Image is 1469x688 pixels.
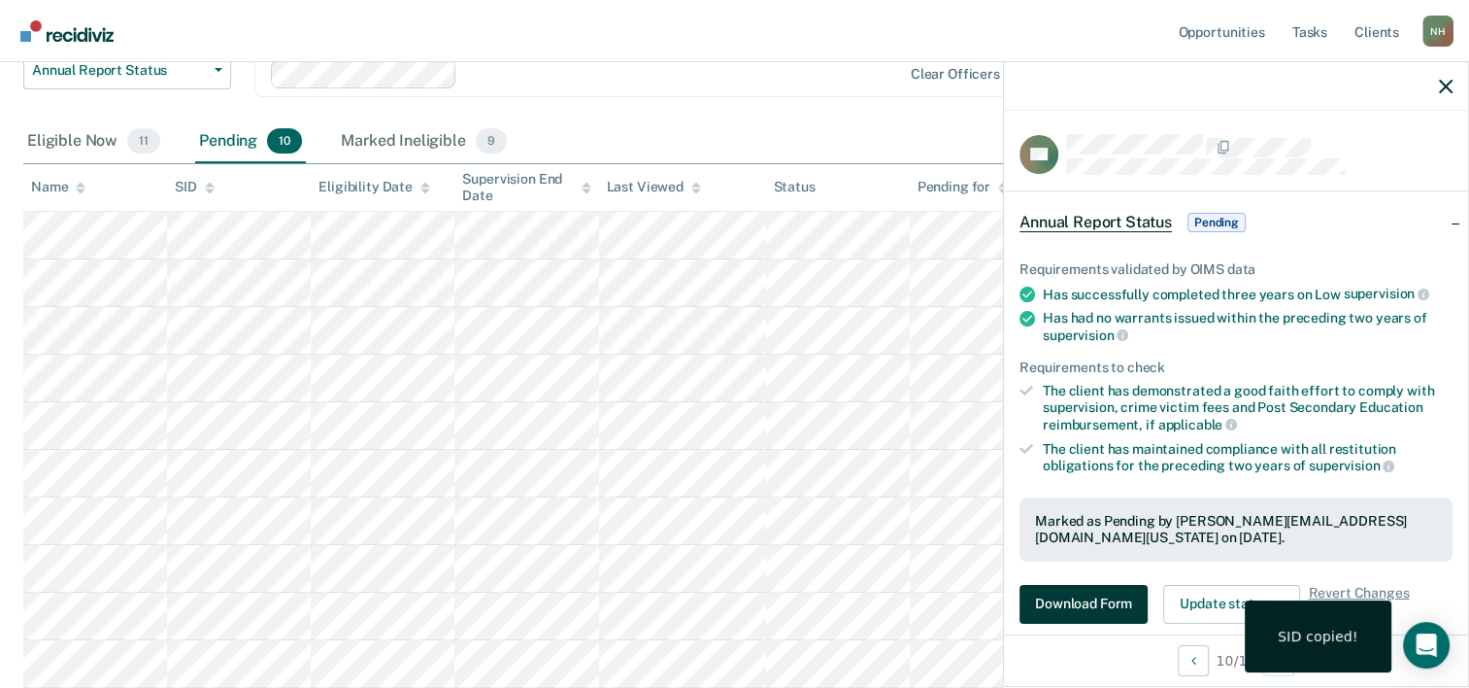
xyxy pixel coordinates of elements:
div: Pending for [918,179,1008,195]
span: 11 [127,128,160,154]
button: Previous Opportunity [1178,645,1209,676]
a: Navigate to form link [1019,585,1155,624]
img: Recidiviz [20,20,114,42]
div: Has had no warrants issued within the preceding two years of [1043,310,1452,343]
span: supervision [1043,327,1128,343]
div: N H [1422,16,1453,47]
span: Pending [1187,213,1246,232]
span: supervision [1309,458,1394,473]
div: Eligibility Date [318,179,430,195]
div: The client has maintained compliance with all restitution obligations for the preceding two years of [1043,441,1452,474]
div: SID copied! [1278,628,1358,645]
div: 10 / 10 [1004,635,1468,686]
div: Has successfully completed three years on Low [1043,286,1452,303]
button: Update status [1163,585,1300,624]
div: Requirements to check [1019,360,1452,376]
button: Profile dropdown button [1422,16,1453,47]
div: Name [31,179,85,195]
div: Status [774,179,816,195]
div: Pending [195,120,306,163]
span: applicable [1158,417,1237,432]
div: Requirements validated by OIMS data [1019,261,1452,278]
div: Marked as Pending by [PERSON_NAME][EMAIL_ADDRESS][DOMAIN_NAME][US_STATE] on [DATE]. [1035,513,1437,546]
div: Last Viewed [607,179,701,195]
div: SID [175,179,215,195]
div: Clear officers [911,66,1000,83]
span: Revert Changes [1308,585,1409,624]
div: Marked Ineligible [337,120,511,163]
div: Eligible Now [23,120,164,163]
span: 9 [476,128,507,154]
div: Open Intercom Messenger [1403,622,1450,669]
button: Download Form [1019,585,1148,624]
div: Supervision End Date [462,171,590,204]
span: 10 [267,128,302,154]
div: The client has demonstrated a good faith effort to comply with supervision, crime victim fees and... [1043,383,1452,432]
span: supervision [1344,286,1429,301]
span: Annual Report Status [32,62,207,79]
span: Annual Report Status [1019,213,1172,232]
div: Annual Report StatusPending [1004,191,1468,254]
